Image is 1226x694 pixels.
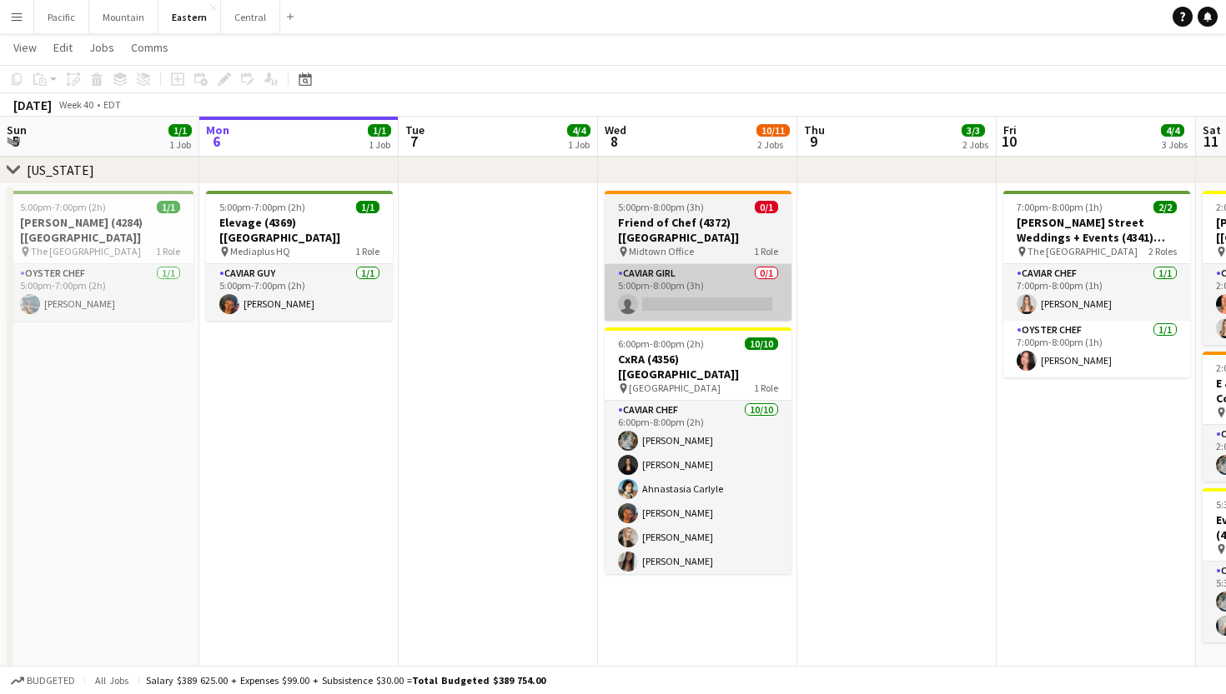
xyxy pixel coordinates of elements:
div: 1 Job [369,138,390,151]
span: Tue [405,122,425,137]
span: 9 [801,132,825,151]
a: Edit [47,37,79,58]
span: 3/3 [962,124,985,137]
span: 11 [1200,132,1221,151]
a: Comms [124,37,175,58]
span: The [GEOGRAPHIC_DATA] [31,245,141,257]
div: [US_STATE] [27,162,94,178]
span: All jobs [92,674,132,687]
span: 1 Role [156,245,180,257]
span: Total Budgeted $389 754.00 [412,674,545,687]
span: Wed [605,122,626,137]
span: 1/1 [356,201,379,213]
span: 5:00pm-7:00pm (2h) [219,201,305,213]
h3: Friend of Chef (4372) [[GEOGRAPHIC_DATA]] [605,215,791,245]
span: 1/1 [168,124,192,137]
span: 2/2 [1153,201,1177,213]
span: 10 [1001,132,1017,151]
span: Mon [206,122,229,137]
app-card-role: Caviar Chef1/17:00pm-8:00pm (1h)[PERSON_NAME] [1003,264,1190,321]
span: Jobs [89,40,114,55]
app-card-role: Caviar Girl0/15:00pm-8:00pm (3h) [605,264,791,321]
div: [DATE] [13,97,52,113]
span: 1 Role [754,382,778,394]
div: 1 Job [169,138,191,151]
span: Thu [804,122,825,137]
app-card-role: Caviar Guy1/15:00pm-7:00pm (2h)[PERSON_NAME] [206,264,393,321]
button: Eastern [158,1,221,33]
app-job-card: 5:00pm-7:00pm (2h)1/1Elevage (4369) [[GEOGRAPHIC_DATA]] Mediaplus HQ1 RoleCaviar Guy1/15:00pm-7:0... [206,191,393,321]
span: Fri [1003,122,1017,137]
a: View [7,37,43,58]
span: 4/4 [1161,124,1184,137]
span: 0/1 [755,201,778,213]
button: Central [221,1,280,33]
span: Budgeted [27,675,75,687]
span: Mediaplus HQ [230,245,290,257]
span: 1 Role [754,245,778,257]
span: Sun [7,122,27,137]
span: Comms [131,40,168,55]
h3: [PERSON_NAME] Street Weddings + Events (4341) [[GEOGRAPHIC_DATA]] [1003,215,1190,245]
div: 2 Jobs [757,138,789,151]
span: 6:00pm-8:00pm (2h) [618,337,704,350]
app-card-role: Oyster Chef1/17:00pm-8:00pm (1h)[PERSON_NAME] [1003,321,1190,377]
span: 7 [403,132,425,151]
span: Edit [53,40,73,55]
span: 4/4 [567,124,590,137]
span: [GEOGRAPHIC_DATA] [629,382,721,394]
div: EDT [103,98,121,111]
app-card-role: Oyster Chef1/15:00pm-7:00pm (2h)[PERSON_NAME] [7,264,193,321]
span: 1/1 [157,201,180,213]
app-job-card: 6:00pm-8:00pm (2h)10/10CxRA (4356) [[GEOGRAPHIC_DATA]] [GEOGRAPHIC_DATA]1 RoleCaviar Chef10/106:0... [605,327,791,574]
span: Sat [1203,122,1221,137]
span: 1 Role [355,245,379,257]
div: Salary $389 625.00 + Expenses $99.00 + Subsistence $30.00 = [146,674,545,687]
div: 3 Jobs [1162,138,1188,151]
span: 10/10 [745,337,778,350]
h3: Elevage (4369) [[GEOGRAPHIC_DATA]] [206,215,393,245]
span: 10/11 [756,124,790,137]
span: 5 [4,132,27,151]
span: 5:00pm-7:00pm (2h) [20,201,106,213]
a: Jobs [83,37,121,58]
button: Pacific [34,1,89,33]
div: 2 Jobs [962,138,988,151]
app-job-card: 7:00pm-8:00pm (1h)2/2[PERSON_NAME] Street Weddings + Events (4341) [[GEOGRAPHIC_DATA]] The [GEOGR... [1003,191,1190,377]
button: Mountain [89,1,158,33]
span: 2 Roles [1148,245,1177,257]
span: The [GEOGRAPHIC_DATA] [1028,245,1138,257]
h3: [PERSON_NAME] (4284) [[GEOGRAPHIC_DATA]] [7,215,193,245]
h3: CxRA (4356) [[GEOGRAPHIC_DATA]] [605,352,791,382]
app-job-card: 5:00pm-8:00pm (3h)0/1Friend of Chef (4372) [[GEOGRAPHIC_DATA]] Midtown Office1 RoleCaviar Girl0/1... [605,191,791,321]
button: Budgeted [8,672,78,690]
span: 5:00pm-8:00pm (3h) [618,201,704,213]
span: View [13,40,37,55]
app-card-role: Caviar Chef10/106:00pm-8:00pm (2h)[PERSON_NAME][PERSON_NAME]Ahnastasia Carlyle[PERSON_NAME][PERSO... [605,401,791,675]
span: Midtown Office [629,245,694,257]
span: 8 [602,132,626,151]
app-job-card: 5:00pm-7:00pm (2h)1/1[PERSON_NAME] (4284) [[GEOGRAPHIC_DATA]] The [GEOGRAPHIC_DATA]1 RoleOyster C... [7,191,193,321]
span: 6 [203,132,229,151]
div: 1 Job [568,138,590,151]
span: 1/1 [368,124,391,137]
span: Week 40 [55,98,97,111]
span: 7:00pm-8:00pm (1h) [1017,201,1103,213]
